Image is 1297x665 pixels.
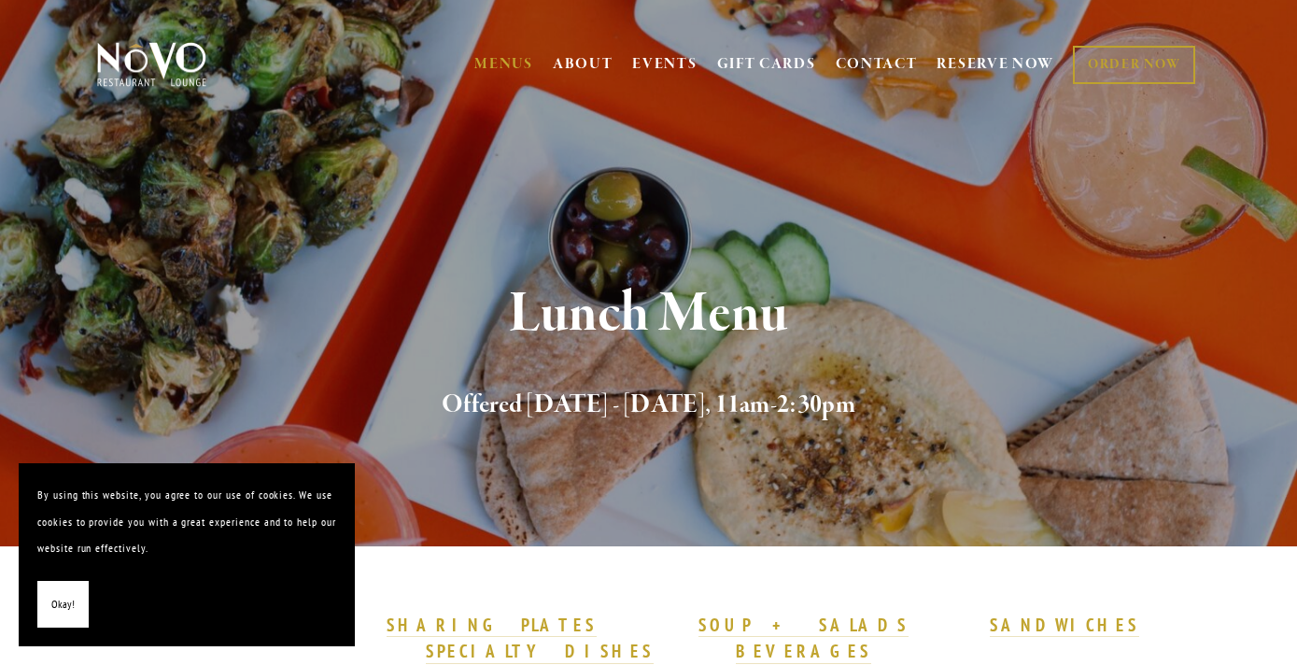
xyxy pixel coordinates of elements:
[836,47,918,82] a: CONTACT
[426,640,654,662] strong: SPECIALTY DISHES
[51,591,75,618] span: Okay!
[127,386,1171,425] h2: Offered [DATE] - [DATE], 11am-2:30pm
[387,614,596,638] a: SHARING PLATES
[127,284,1171,345] h1: Lunch Menu
[387,614,596,636] strong: SHARING PLATES
[553,55,613,74] a: ABOUT
[1073,46,1195,84] a: ORDER NOW
[19,463,355,646] section: Cookie banner
[37,482,336,562] p: By using this website, you agree to our use of cookies. We use cookies to provide you with a grea...
[736,640,872,662] strong: BEVERAGES
[632,55,697,74] a: EVENTS
[698,614,908,638] a: SOUP + SALADS
[37,581,89,629] button: Okay!
[736,640,872,664] a: BEVERAGES
[426,640,654,664] a: SPECIALTY DISHES
[990,614,1139,638] a: SANDWICHES
[717,47,816,82] a: GIFT CARDS
[937,47,1054,82] a: RESERVE NOW
[990,614,1139,636] strong: SANDWICHES
[474,55,533,74] a: MENUS
[93,41,210,88] img: Novo Restaurant &amp; Lounge
[698,614,908,636] strong: SOUP + SALADS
